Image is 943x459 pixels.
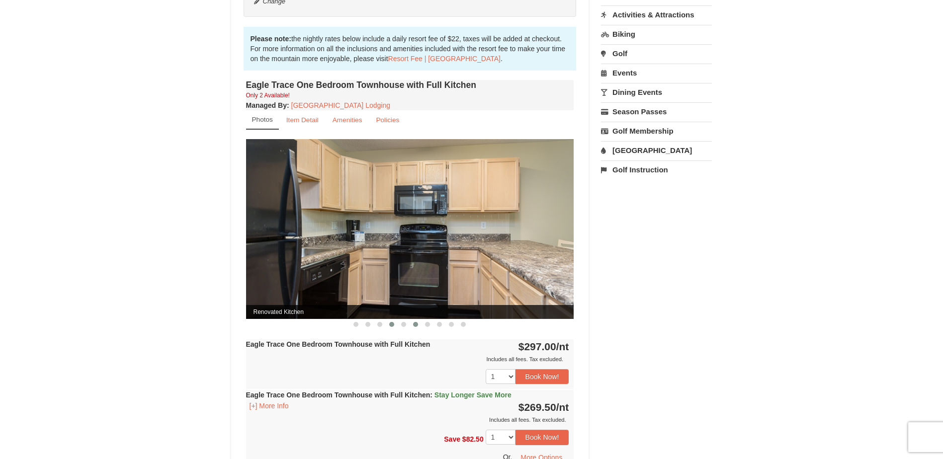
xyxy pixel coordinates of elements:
[376,116,399,124] small: Policies
[556,401,569,413] span: /nt
[601,102,712,121] a: Season Passes
[388,55,501,63] a: Resort Fee | [GEOGRAPHIC_DATA]
[252,116,273,123] small: Photos
[601,44,712,63] a: Golf
[246,139,574,318] img: Renovated Kitchen
[246,340,430,348] strong: Eagle Trace One Bedroom Townhouse with Full Kitchen
[518,341,569,352] strong: $297.00
[601,5,712,24] a: Activities & Attractions
[244,27,577,71] div: the nightly rates below include a daily resort fee of $22, taxes will be added at checkout. For m...
[601,160,712,179] a: Golf Instruction
[515,430,569,445] button: Book Now!
[286,116,319,124] small: Item Detail
[246,305,574,319] span: Renovated Kitchen
[601,25,712,43] a: Biking
[518,401,556,413] span: $269.50
[333,116,362,124] small: Amenities
[326,110,369,130] a: Amenities
[515,369,569,384] button: Book Now!
[280,110,325,130] a: Item Detail
[444,435,460,443] span: Save
[246,101,289,109] strong: :
[246,391,512,399] strong: Eagle Trace One Bedroom Townhouse with Full Kitchen
[430,391,432,399] span: :
[251,35,291,43] strong: Please note:
[246,354,569,364] div: Includes all fees. Tax excluded.
[601,141,712,159] a: [GEOGRAPHIC_DATA]
[601,122,712,140] a: Golf Membership
[369,110,406,130] a: Policies
[246,415,569,425] div: Includes all fees. Tax excluded.
[601,64,712,82] a: Events
[601,83,712,101] a: Dining Events
[291,101,390,109] a: [GEOGRAPHIC_DATA] Lodging
[246,92,290,99] small: Only 2 Available!
[462,435,484,443] span: $82.50
[434,391,512,399] span: Stay Longer Save More
[556,341,569,352] span: /nt
[246,110,279,130] a: Photos
[246,400,292,411] button: [+] More Info
[246,101,287,109] span: Managed By
[246,80,574,90] h4: Eagle Trace One Bedroom Townhouse with Full Kitchen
